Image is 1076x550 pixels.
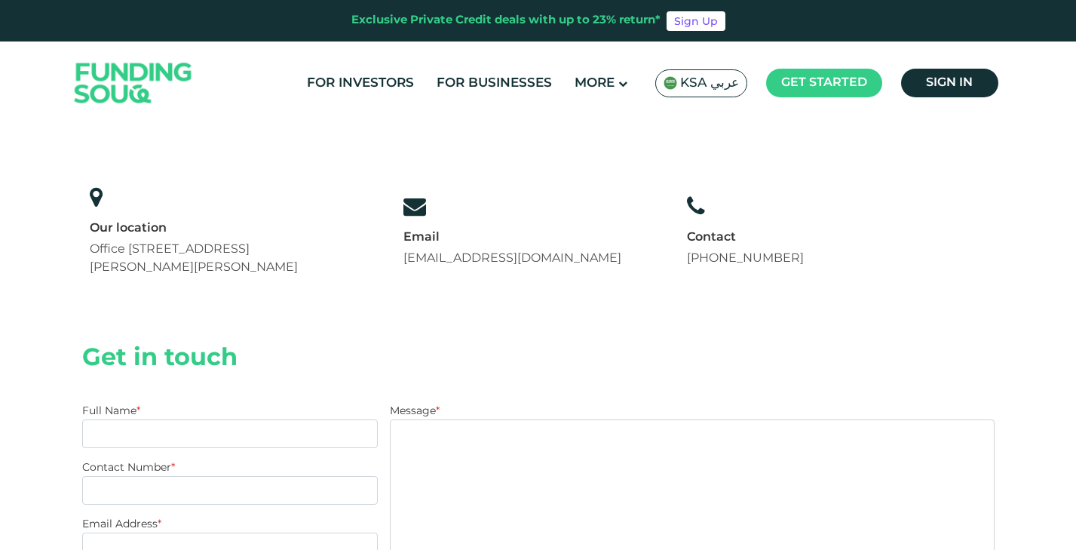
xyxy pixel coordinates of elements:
a: [EMAIL_ADDRESS][DOMAIN_NAME] [403,253,621,264]
div: Email [403,229,621,246]
img: Logo [60,45,207,121]
h2: Get in touch [82,345,995,373]
a: For Investors [303,71,418,96]
label: Contact Number [82,462,175,473]
span: KSA عربي [680,75,739,92]
img: SA Flag [664,76,677,90]
div: Our location [90,220,337,237]
label: Full Name [82,406,140,416]
a: Sign in [901,69,998,97]
label: Message [390,406,440,416]
div: Contact [687,229,804,246]
a: Sign Up [667,11,725,31]
div: Exclusive Private Credit deals with up to 23% return* [351,12,661,29]
span: Get started [781,77,867,88]
span: Office [STREET_ADDRESS][PERSON_NAME][PERSON_NAME] [90,244,298,273]
label: Email Address [82,519,161,530]
a: For Businesses [433,71,556,96]
span: More [575,77,615,90]
span: Sign in [926,77,973,88]
a: [PHONE_NUMBER] [687,253,804,264]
